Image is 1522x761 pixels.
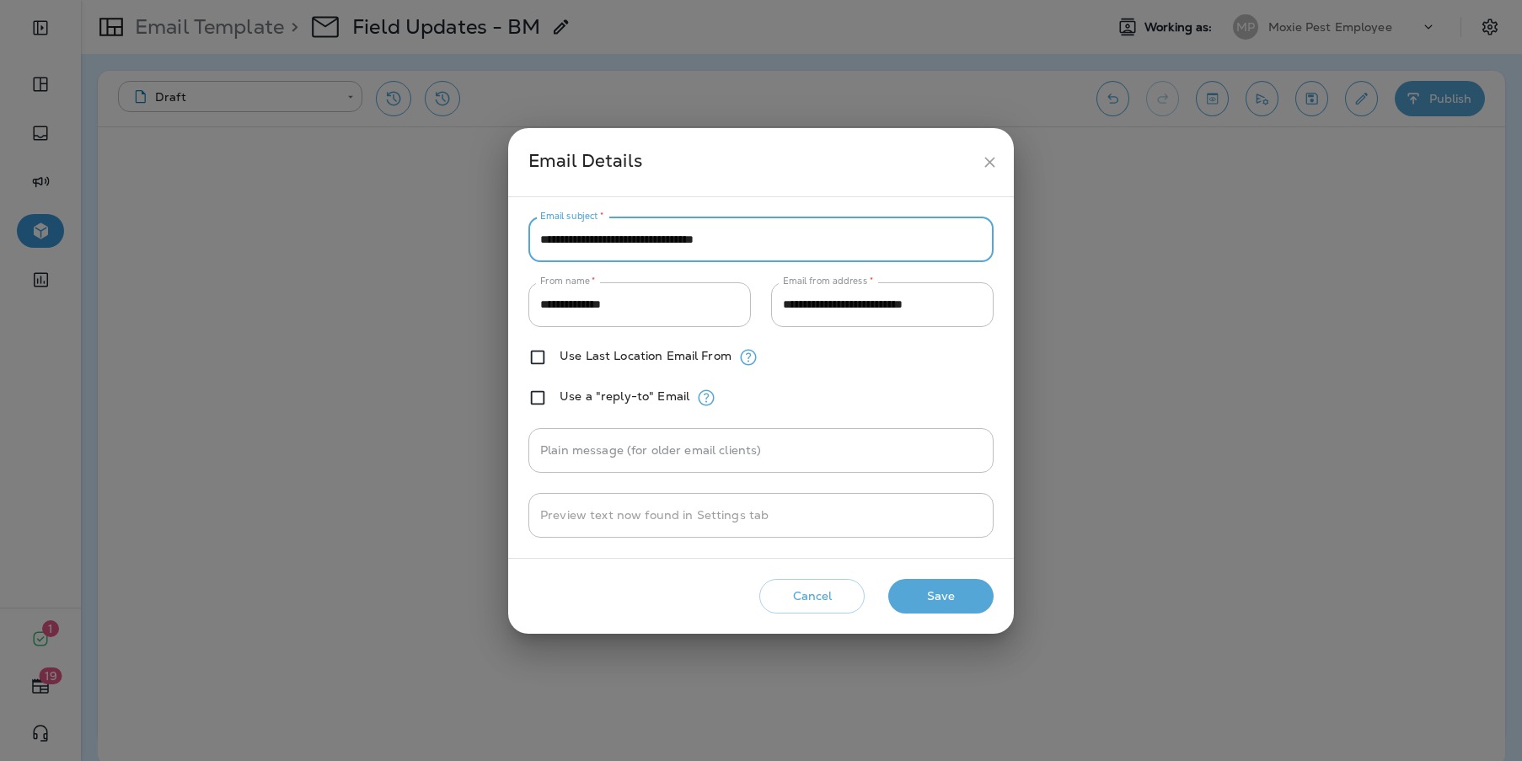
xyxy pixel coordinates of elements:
label: Use Last Location Email From [560,349,732,362]
button: close [974,147,1005,178]
button: Cancel [759,579,865,614]
label: Email from address [783,275,873,287]
label: Email subject [540,210,604,222]
label: Use a "reply-to" Email [560,389,689,403]
button: Save [888,579,994,614]
label: From name [540,275,596,287]
div: Email Details [528,147,974,178]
